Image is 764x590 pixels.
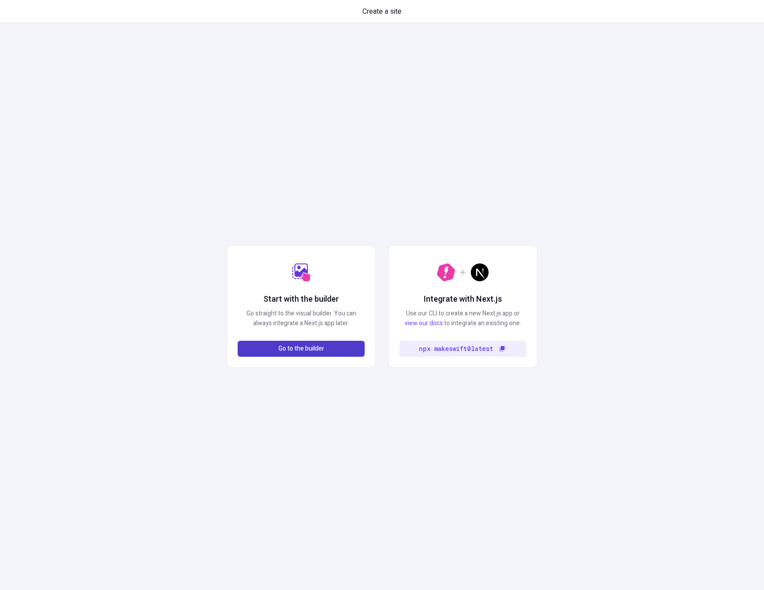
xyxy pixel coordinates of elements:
[279,344,324,354] span: Go to the builder
[405,319,443,328] a: view our docs
[238,309,365,328] p: Go straight to the visual builder. You can always integrate a Next.js app later.
[263,294,339,305] h2: Start with the builder
[238,341,365,357] button: Go to the builder
[362,6,402,17] span: Create a site
[424,294,502,305] h2: Integrate with Next.js
[419,344,493,354] code: npx makeswift@latest
[399,309,526,328] p: Use our CLI to create a new Next.js app or to integrate an existing one.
